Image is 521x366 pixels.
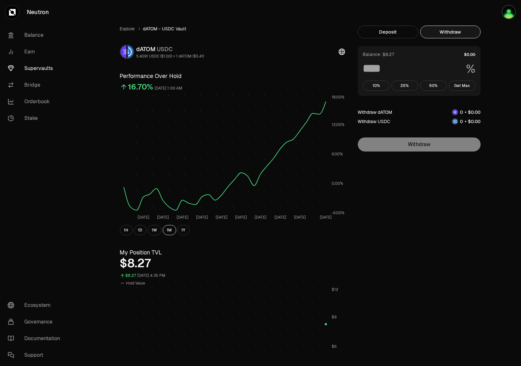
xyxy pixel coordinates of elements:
[134,225,146,235] button: 1D
[157,45,173,53] span: USDC
[255,215,266,220] tspan: [DATE]
[3,77,69,93] a: Bridge
[121,45,126,58] img: dATOM Logo
[332,344,336,349] tspan: $6
[120,72,345,81] h3: Performance Over Hold
[3,297,69,314] a: Ecosystem
[332,122,344,127] tspan: 12.00%
[294,215,305,220] tspan: [DATE]
[358,118,391,125] div: Withdraw USDC
[358,26,418,38] button: Deposit
[391,81,418,91] button: 25%
[120,26,345,32] nav: breadcrumb
[3,43,69,60] a: Earn
[453,119,458,124] img: USDC Logo
[320,215,332,220] tspan: [DATE]
[128,82,154,92] div: 16.70%
[163,225,176,235] button: 1M
[3,27,69,43] a: Balance
[453,110,458,115] img: dATOM Logo
[178,225,190,235] button: 1Y
[157,215,169,220] tspan: [DATE]
[155,85,183,92] div: [DATE] 1:00 AM
[143,26,186,32] span: dATOM - USDC Vault
[449,81,476,91] button: Get Max
[120,225,133,235] button: 1H
[420,26,481,38] button: Withdraw
[137,45,204,54] div: dATOM
[235,215,247,220] tspan: [DATE]
[3,110,69,127] a: Stake
[3,347,69,363] a: Support
[420,81,447,91] button: 50%
[332,95,344,100] tspan: 18.00%
[502,5,516,19] img: Jay Keplr
[332,181,343,186] tspan: 0.00%
[332,210,344,215] tspan: -6.00%
[126,272,136,279] div: $8.27
[216,215,227,220] tspan: [DATE]
[126,281,146,286] span: Hold Value
[120,248,345,257] h3: My Position TVL
[332,315,336,320] tspan: $9
[148,225,162,235] button: 1W
[138,272,166,279] div: [DATE] 4:35 PM
[274,215,286,220] tspan: [DATE]
[137,54,204,59] div: 5.4091 USDC ($1.00) = 1 dATOM ($5.41)
[332,152,343,157] tspan: 6.00%
[3,93,69,110] a: Orderbook
[3,330,69,347] a: Documentation
[3,314,69,330] a: Governance
[466,63,476,75] span: %
[120,26,135,32] a: Explore
[128,45,133,58] img: USDC Logo
[196,215,208,220] tspan: [DATE]
[120,257,345,270] div: $8.27
[363,51,394,58] div: Balance: $8.27
[176,215,188,220] tspan: [DATE]
[363,81,390,91] button: 10%
[137,215,149,220] tspan: [DATE]
[358,109,392,115] div: Withdraw dATOM
[3,60,69,77] a: Supervaults
[332,287,338,292] tspan: $12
